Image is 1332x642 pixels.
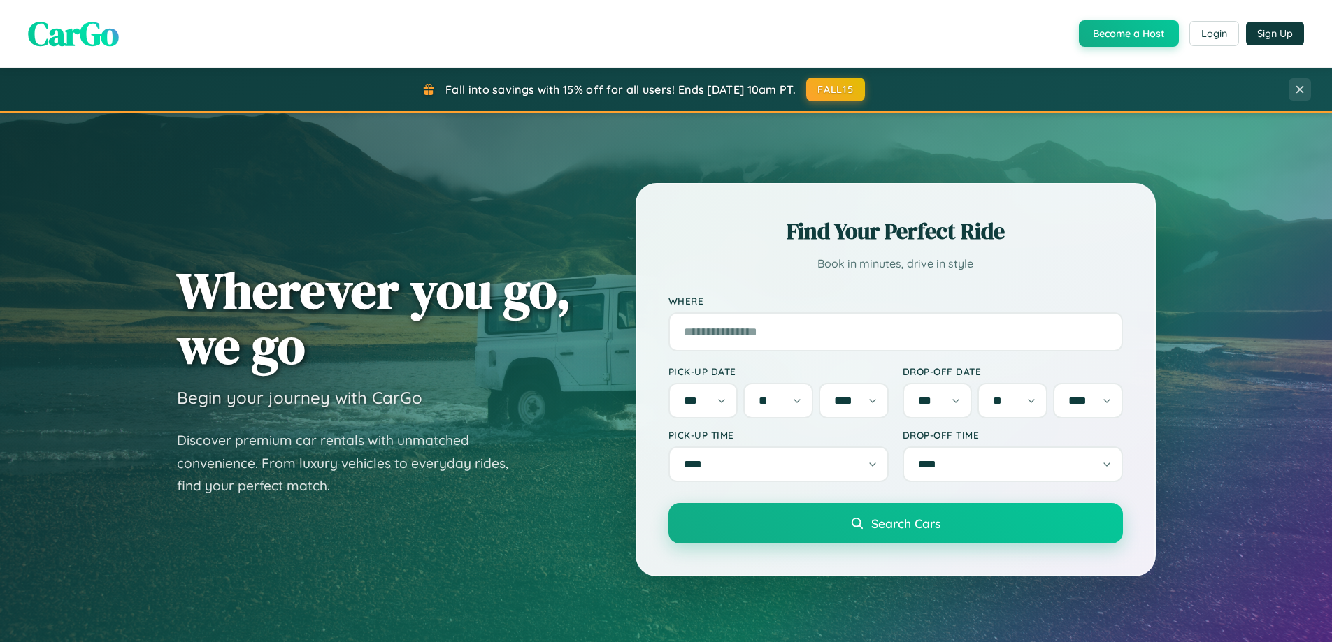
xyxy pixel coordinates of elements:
label: Pick-up Date [668,365,889,377]
h2: Find Your Perfect Ride [668,216,1123,247]
button: Sign Up [1246,22,1304,45]
button: FALL15 [806,78,865,101]
span: CarGo [28,10,119,57]
label: Where [668,295,1123,307]
label: Pick-up Time [668,429,889,441]
span: Search Cars [871,516,940,531]
p: Book in minutes, drive in style [668,254,1123,274]
button: Login [1189,21,1239,46]
span: Fall into savings with 15% off for all users! Ends [DATE] 10am PT. [445,82,796,96]
p: Discover premium car rentals with unmatched convenience. From luxury vehicles to everyday rides, ... [177,429,527,497]
h3: Begin your journey with CarGo [177,387,422,408]
label: Drop-off Date [903,365,1123,377]
button: Search Cars [668,503,1123,543]
h1: Wherever you go, we go [177,263,571,373]
button: Become a Host [1079,20,1179,47]
label: Drop-off Time [903,429,1123,441]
